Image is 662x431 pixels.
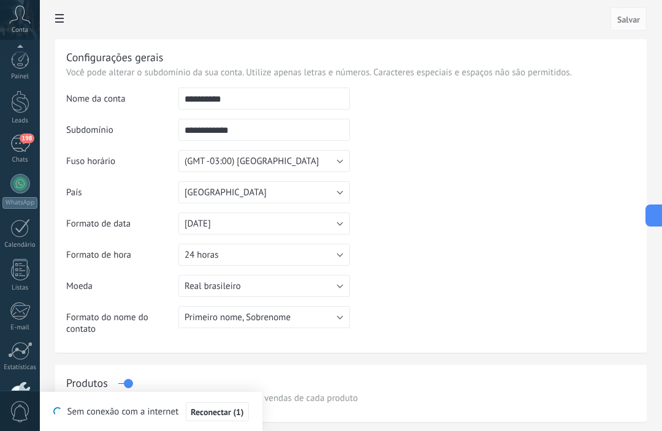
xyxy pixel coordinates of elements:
p: Você pode alterar o subdomínio da sua conta. Utilize apenas letras e números. Caracteres especiai... [66,67,636,78]
button: 24 horas [178,244,350,266]
button: Real brasileiro [178,275,350,297]
span: (GMT -03:00) [GEOGRAPHIC_DATA] [185,156,319,167]
span: 24 horas [185,249,218,261]
div: Configurações gerais [66,50,163,64]
span: 198 [20,133,34,143]
button: Primeiro nome, Sobrenome [178,306,350,328]
button: [GEOGRAPHIC_DATA] [178,181,350,203]
span: [GEOGRAPHIC_DATA] [185,187,267,198]
div: WhatsApp [2,197,37,209]
button: Reconectar (1) [186,402,248,422]
td: Fuso horário [66,150,178,181]
td: País [66,181,178,212]
span: Real brasileiro [185,280,241,292]
div: Leads [2,117,38,125]
div: Calendário [2,241,38,249]
td: Formato do nome do contato [66,306,178,344]
td: Subdomínio [66,119,178,150]
td: Formato de data [66,212,178,244]
span: [DATE] [185,218,211,230]
div: Chats [2,156,38,164]
button: Salvar [611,7,647,31]
span: Conta [12,26,28,34]
span: Primeiro nome, Sobrenome [185,312,291,323]
div: Produtos [66,376,108,390]
div: Sem conexão com a internet [53,402,248,422]
div: Ativar o uso do catálogo de produtos e analisar as vendas de cada produto [66,392,636,404]
button: (GMT -03:00) [GEOGRAPHIC_DATA] [178,150,350,172]
div: E-mail [2,324,38,332]
span: Reconectar (1) [191,408,243,416]
div: Estatísticas [2,364,38,372]
button: [DATE] [178,212,350,234]
div: Listas [2,284,38,292]
td: Moeda [66,275,178,306]
td: Formato de hora [66,244,178,275]
div: Painel [2,73,38,81]
span: Salvar [617,15,640,24]
td: Nome da conta [66,88,178,119]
